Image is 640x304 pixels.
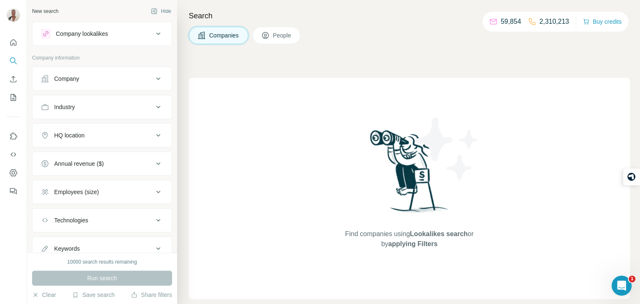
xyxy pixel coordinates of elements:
button: Industry [32,97,172,117]
span: Lookalikes search [410,230,468,237]
button: HQ location [32,125,172,145]
div: Employees (size) [54,188,99,196]
button: Keywords [32,239,172,259]
button: My lists [7,90,20,105]
div: New search [32,7,58,15]
button: Clear [32,291,56,299]
button: Quick start [7,35,20,50]
iframe: Intercom live chat [612,276,632,296]
button: Save search [72,291,115,299]
button: Use Surfe API [7,147,20,162]
p: 59,854 [501,17,521,27]
div: HQ location [54,131,85,140]
button: Dashboard [7,165,20,180]
button: Enrich CSV [7,72,20,87]
span: 1 [629,276,635,282]
div: Company lookalikes [56,30,108,38]
div: Technologies [54,216,88,224]
button: Annual revenue ($) [32,154,172,174]
button: Company lookalikes [32,24,172,44]
span: Find companies using or by [342,229,476,249]
p: 2,310,213 [540,17,569,27]
span: Companies [209,31,240,40]
button: Feedback [7,184,20,199]
button: Company [32,69,172,89]
span: People [273,31,292,40]
div: 10000 search results remaining [67,258,137,266]
button: Employees (size) [32,182,172,202]
button: Hide [145,5,177,17]
img: Surfe Illustration - Stars [410,111,485,186]
button: Search [7,53,20,68]
button: Technologies [32,210,172,230]
button: Use Surfe on LinkedIn [7,129,20,144]
div: Keywords [54,244,80,253]
div: Annual revenue ($) [54,159,104,168]
div: Industry [54,103,75,111]
p: Company information [32,54,172,62]
div: Watch our October Product update [181,2,261,20]
button: Buy credits [583,16,622,27]
span: applying Filters [388,240,437,247]
img: Surfe Illustration - Woman searching with binoculars [366,128,453,221]
button: Share filters [131,291,172,299]
h4: Search [189,10,630,22]
div: Company [54,75,79,83]
img: Avatar [7,8,20,22]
